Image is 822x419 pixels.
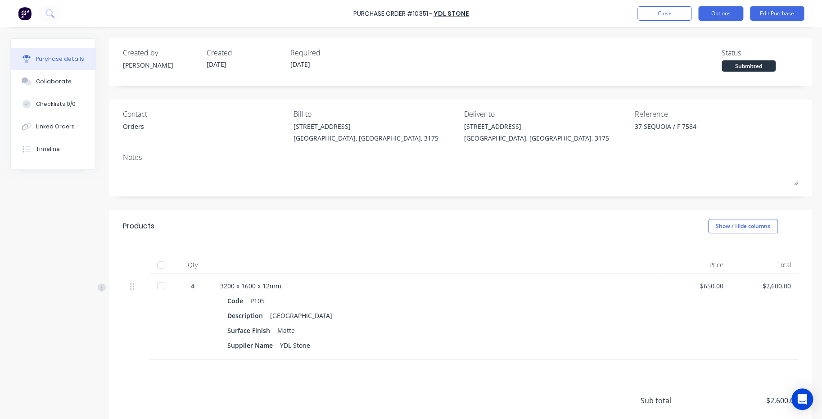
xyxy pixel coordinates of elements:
[663,256,731,274] div: Price
[270,309,332,322] div: [GEOGRAPHIC_DATA]
[731,256,798,274] div: Total
[280,339,310,352] div: YDL Stone
[637,6,691,21] button: Close
[227,339,280,352] div: Supplier Name
[227,324,277,337] div: Surface Finish
[180,281,206,291] div: 4
[634,122,747,142] textarea: 37 SEQUOIA / F 7584
[123,47,199,58] div: Created by
[227,294,250,307] div: Code
[464,109,628,119] div: Deliver to
[36,77,72,86] div: Collaborate
[464,133,609,143] div: [GEOGRAPHIC_DATA], [GEOGRAPHIC_DATA], 3175
[277,324,295,337] div: Matte
[670,281,723,291] div: $650.00
[290,47,367,58] div: Required
[353,9,433,18] div: Purchase Order #10351 -
[250,294,265,307] div: P105
[11,138,95,160] button: Timeline
[738,281,791,291] div: $2,600.00
[36,123,75,131] div: Linked Orders
[11,93,95,115] button: Checklists 0/0
[123,60,199,70] div: [PERSON_NAME]
[123,152,798,163] div: Notes
[36,55,84,63] div: Purchase details
[464,122,609,131] div: [STREET_ADDRESS]
[698,6,743,21] button: Options
[18,7,32,20] img: Factory
[708,395,798,406] span: $2,600.00
[11,115,95,138] button: Linked Orders
[207,47,283,58] div: Created
[11,70,95,93] button: Collaborate
[294,109,457,119] div: Bill to
[123,122,144,131] div: Orders
[227,309,270,322] div: Description
[294,122,438,131] div: [STREET_ADDRESS]
[634,109,798,119] div: Reference
[434,9,469,18] a: YDL Stone
[36,100,76,108] div: Checklists 0/0
[123,109,287,119] div: Contact
[791,388,813,410] div: Open Intercom Messenger
[722,60,776,72] div: Submitted
[172,256,213,274] div: Qty
[722,47,798,58] div: Status
[708,219,778,233] button: Show / Hide columns
[36,145,60,153] div: Timeline
[750,6,804,21] button: Edit Purchase
[11,48,95,70] button: Purchase details
[294,133,438,143] div: [GEOGRAPHIC_DATA], [GEOGRAPHIC_DATA], 3175
[641,395,708,406] span: Sub total
[123,221,154,232] div: Products
[220,281,656,291] div: 3200 x 1600 x 12mm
